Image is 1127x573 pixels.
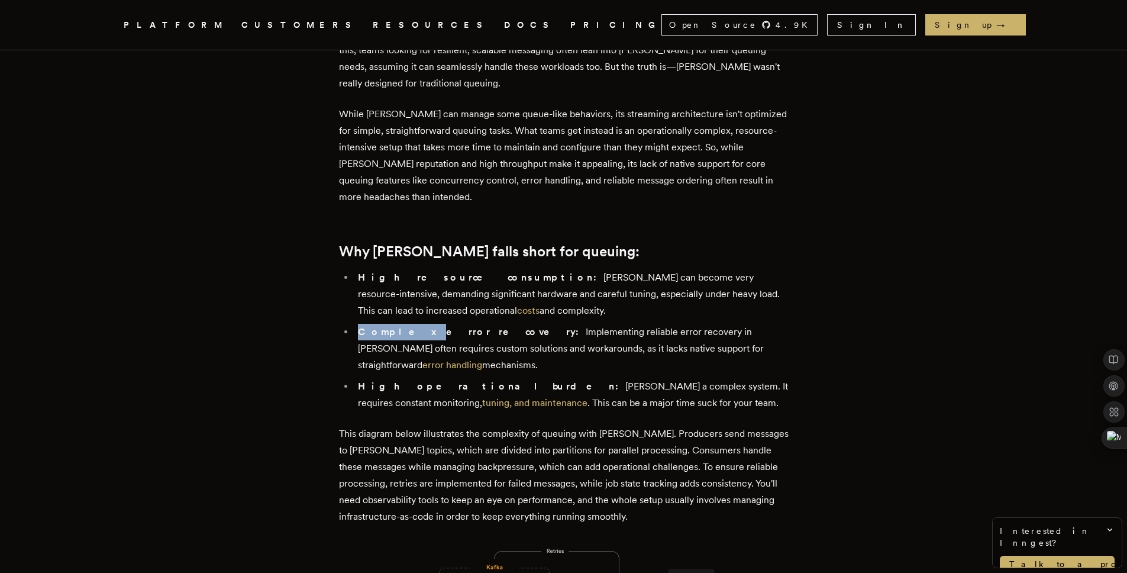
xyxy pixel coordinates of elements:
[241,18,359,33] a: CUSTOMERS
[354,324,789,374] li: Implementing reliable error recovery in [PERSON_NAME] often requires custom solutions and workaro...
[339,426,789,525] p: This diagram below illustrates the complexity of queuing with [PERSON_NAME]. Producers send messa...
[422,359,482,371] a: error handling
[1000,525,1115,549] span: Interested in Inngest?
[517,305,540,316] a: costs
[358,326,586,337] strong: Complex error recovery:
[669,19,757,31] span: Open Source
[358,272,603,283] strong: High resource consumption:
[354,269,789,319] li: [PERSON_NAME] can become very resource-intensive, demanding significant hardware and careful tuni...
[124,18,227,33] button: PLATFORM
[776,19,815,31] span: 4.9 K
[358,381,625,392] strong: High operational burden:
[482,397,587,408] a: tuning, and maintenance
[339,106,789,205] p: While [PERSON_NAME] can manage some queue-like behaviors, its streaming architecture isn't optimi...
[827,14,916,36] a: Sign In
[925,14,1026,36] a: Sign up
[996,19,1016,31] span: →
[504,18,556,33] a: DOCS
[354,378,789,411] li: [PERSON_NAME] a complex system. It requires constant monitoring, . This can be a major time suck ...
[570,18,661,33] a: PRICING
[373,18,490,33] button: RESOURCES
[339,243,789,260] h2: Why [PERSON_NAME] falls short for queuing:
[1000,556,1115,572] a: Talk to a product expert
